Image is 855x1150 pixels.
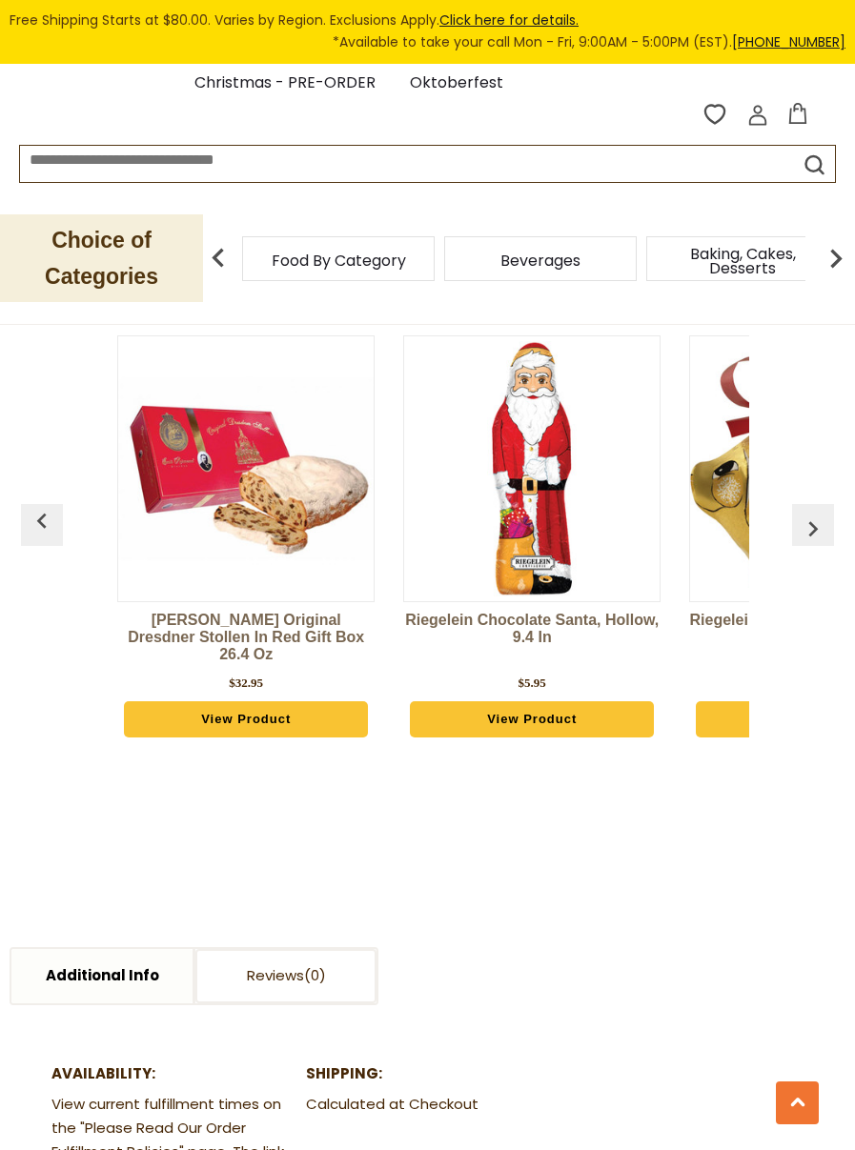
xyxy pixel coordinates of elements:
[229,674,263,693] div: $32.95
[118,341,374,596] img: Emil Reimann Original Dresdner Stollen in Red Gift Box 26.4 oz
[199,239,237,277] img: previous arrow
[410,701,655,737] a: View Product
[124,701,369,737] a: View Product
[410,71,503,96] a: Oktoberfest
[798,514,828,544] img: previous arrow
[10,10,845,54] div: Free Shipping Starts at $80.00. Varies by Region. Exclusions Apply.
[194,71,376,96] a: Christmas - PRE-ORDER
[519,674,546,693] div: $5.95
[732,32,845,51] a: [PHONE_NUMBER]
[500,253,580,268] a: Beverages
[306,1093,548,1117] dd: Calculated at Checkout
[666,247,819,275] a: Baking, Cakes, Desserts
[27,506,57,536] img: previous arrow
[272,253,406,268] a: Food By Category
[404,341,660,596] img: Riegelein Chocolate Santa, Hollow, 9.4 in
[11,949,193,1003] a: Additional Info
[117,612,375,669] a: [PERSON_NAME] Original Dresdner Stollen in Red Gift Box 26.4 oz
[51,1062,294,1086] dt: Availability:
[439,10,579,30] a: Click here for details.
[817,239,855,277] img: next arrow
[403,612,661,669] a: Riegelein Chocolate Santa, Hollow, 9.4 in
[306,1062,548,1086] dt: Shipping:
[195,949,377,1003] a: Reviews
[333,31,845,53] span: *Available to take your call Mon - Fri, 9:00AM - 5:00PM (EST).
